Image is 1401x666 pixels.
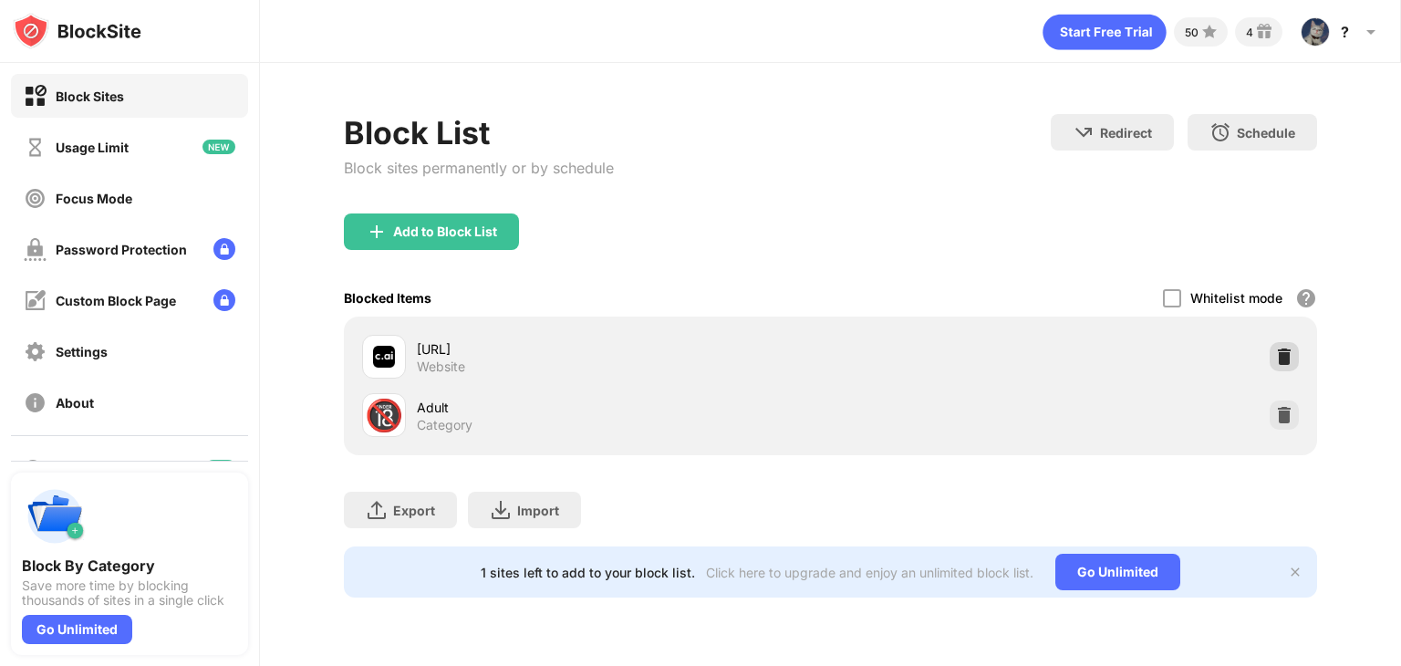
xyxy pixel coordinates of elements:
[1185,26,1199,39] div: 50
[202,140,235,154] img: new-icon.svg
[24,391,47,414] img: about-off.svg
[22,578,237,608] div: Save more time by blocking thousands of sites in a single click
[56,242,187,257] div: Password Protection
[1190,290,1282,306] div: Whitelist mode
[22,615,132,644] div: Go Unlimited
[24,136,47,159] img: time-usage-off.svg
[1100,125,1152,140] div: Redirect
[1253,21,1275,43] img: reward-small.svg
[344,290,431,306] div: Blocked Items
[1301,17,1330,47] img: ACg8ocLlVlfib2TXsubF71RO05O3frF1MotTiNZheF-oX7-8mGjLuf4=s96-c
[24,187,47,210] img: focus-off.svg
[417,339,830,359] div: [URL]
[417,417,472,433] div: Category
[24,85,47,108] img: block-on.svg
[344,114,614,151] div: Block List
[56,344,108,359] div: Settings
[417,359,465,375] div: Website
[706,565,1033,580] div: Click here to upgrade and enjoy an unlimited block list.
[344,159,614,177] div: Block sites permanently or by schedule
[213,238,235,260] img: lock-menu.svg
[417,398,830,417] div: Adult
[1043,14,1167,50] div: animation
[56,191,132,206] div: Focus Mode
[56,293,176,308] div: Custom Block Page
[213,289,235,311] img: lock-menu.svg
[365,397,403,434] div: 🔞
[1199,21,1220,43] img: points-small.svg
[1055,554,1180,590] div: Go Unlimited
[517,503,559,518] div: Import
[393,224,497,239] div: Add to Block List
[373,346,395,368] img: favicons
[22,458,44,480] img: blocking-icon.svg
[56,395,94,411] div: About
[24,238,47,261] img: password-protection-off.svg
[56,88,124,104] div: Block Sites
[1341,23,1349,41] div: ?
[1237,125,1295,140] div: Schedule
[481,565,695,580] div: 1 sites left to add to your block list.
[24,289,47,312] img: customize-block-page-off.svg
[56,140,129,155] div: Usage Limit
[22,557,237,575] div: Block By Category
[1288,565,1302,579] img: x-button.svg
[13,13,141,49] img: logo-blocksite.svg
[22,484,88,549] img: push-categories.svg
[24,340,47,363] img: settings-off.svg
[393,503,435,518] div: Export
[1246,26,1253,39] div: 4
